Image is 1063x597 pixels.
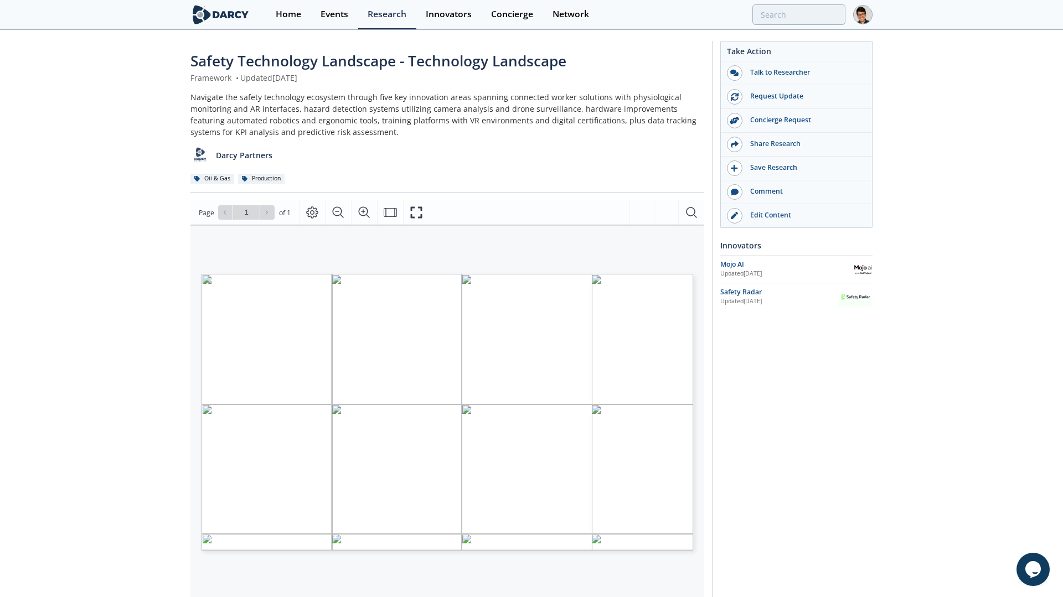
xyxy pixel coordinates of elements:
[853,259,873,279] img: Mojo AI
[190,5,251,24] img: logo-wide.svg
[752,4,845,25] input: Advanced Search
[721,45,872,61] div: Take Action
[238,174,285,184] div: Production
[190,72,704,84] div: Framework Updated [DATE]
[720,259,873,279] a: Mojo AI Updated[DATE] Mojo AI
[721,204,872,227] a: Edit Content
[838,287,873,307] img: Safety Radar
[720,269,853,278] div: Updated [DATE]
[1016,553,1052,586] iframe: chat widget
[216,149,272,161] p: Darcy Partners
[742,115,866,125] div: Concierge Request
[234,72,240,83] span: •
[720,236,873,255] div: Innovators
[190,91,704,138] div: Navigate the safety technology ecosystem through five key innovation areas spanning connected wor...
[720,259,853,269] div: Mojo AI
[742,186,866,196] div: Comment
[491,10,533,19] div: Concierge
[321,10,348,19] div: Events
[742,139,866,149] div: Share Research
[276,10,301,19] div: Home
[853,5,873,24] img: Profile
[426,10,472,19] div: Innovators
[742,68,866,77] div: Talk to Researcher
[720,287,873,307] a: Safety Radar Updated[DATE] Safety Radar
[742,210,866,220] div: Edit Content
[720,287,838,297] div: Safety Radar
[190,174,234,184] div: Oil & Gas
[742,163,866,173] div: Save Research
[368,10,406,19] div: Research
[720,297,838,306] div: Updated [DATE]
[742,91,866,101] div: Request Update
[190,51,566,71] span: Safety Technology Landscape - Technology Landscape
[553,10,589,19] div: Network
